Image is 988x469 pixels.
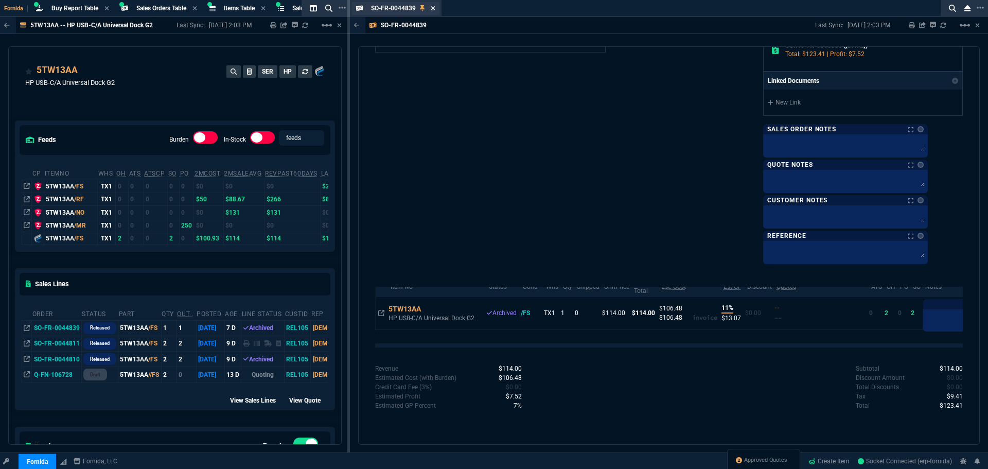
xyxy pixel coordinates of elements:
[24,209,30,216] nx-icon: Open In Opposite Panel
[497,383,522,392] p: spec.value
[90,371,100,379] p: draft
[777,283,797,290] abbr: Quoted Cost and Sourcing Notes. Only applicable on Dash quotes.
[692,313,717,322] p: invoice
[321,232,356,245] td: $100.93
[514,402,522,409] span: 0.06595482456140352
[74,235,83,242] span: /FS
[148,356,157,363] span: /FS
[209,21,252,29] p: [DATE] 2:03 PM
[306,2,321,14] nx-icon: Split Panels
[856,364,879,373] p: undefined
[168,232,180,245] td: 2
[263,442,289,449] label: Transfers
[279,65,296,78] button: HP
[375,364,398,373] p: undefined
[264,219,320,232] td: $0
[243,323,283,333] div: Archived
[177,21,209,29] p: Last Sync:
[573,297,600,329] td: 0
[81,306,118,321] th: Status
[223,193,264,205] td: $88.67
[24,371,30,378] nx-icon: Open In Opposite Panel
[25,78,115,88] p: HP USB-C/A Universal Dock G2
[148,340,157,347] span: /FS
[542,297,559,329] td: TX1
[774,314,782,322] span: --
[947,374,963,381] span: 0
[744,456,787,464] span: Approved Quotes
[46,208,96,217] div: 5TW13AA
[196,336,224,351] td: [DATE]
[785,49,955,59] p: Total: $123.41 | Profit: $7.52
[223,206,264,219] td: $131
[371,5,416,12] span: SO-FR-0044839
[285,320,311,336] td: REL105
[858,457,952,466] a: jEeuO1GROdm5oBpPAAC7
[264,206,320,219] td: $131
[116,180,129,193] td: 0
[804,454,854,469] a: Create Item
[90,324,110,332] p: Released
[129,193,144,205] td: 0
[285,336,311,351] td: REL105
[499,365,522,372] span: 114
[32,336,81,351] td: SO-FR-0044811
[180,232,194,245] td: 0
[264,180,320,193] td: $0
[70,457,120,466] a: msbcCompanyName
[945,2,960,14] nx-icon: Search
[659,304,692,313] p: $106.48
[768,76,819,85] p: Linked Documents
[774,304,780,311] span: Quoted Cost
[848,21,890,29] p: [DATE] 2:03 PM
[289,395,330,405] div: View Quote
[506,384,522,391] span: 0
[223,180,264,193] td: $0
[506,393,522,400] span: 7.5188500000000005
[856,373,905,383] p: undefined
[285,306,311,321] th: CustId
[767,161,813,169] p: Quote Notes
[32,320,81,336] td: SO-FR-0044839
[4,5,28,12] span: Fornida
[250,131,275,148] div: In-Stock
[169,136,189,143] label: Burden
[32,351,81,367] td: SO-FR-0044810
[930,364,963,373] p: spec.value
[177,336,196,351] td: 2
[4,22,10,29] nx-icon: Back to Table
[721,303,733,314] p: 11%
[74,209,84,216] span: /NO
[168,206,180,219] td: 0
[521,308,540,318] div: /FS
[74,196,84,203] span: /RF
[960,2,975,14] nx-icon: Close Workbench
[194,193,223,205] td: $50
[258,65,277,78] button: SER
[375,392,420,401] p: undefined
[911,309,914,317] span: 2
[168,193,180,205] td: 0
[32,165,44,180] th: cp
[224,136,246,143] label: In-Stock
[938,392,963,401] p: spec.value
[898,309,902,317] span: 0
[337,21,342,29] a: Hide Workbench
[161,351,177,367] td: 2
[194,219,223,232] td: $0
[98,193,116,205] td: TX1
[224,320,241,336] td: 7 D
[25,63,32,78] div: Add to Watchlist
[129,170,141,177] abbr: Total units in inventory => minus on SO => plus on PO
[339,3,346,13] nx-icon: Open New Tab
[321,206,356,219] td: $0
[389,304,431,314] div: 5TW13AA
[196,306,224,321] th: Posted
[264,232,320,245] td: $114
[815,21,848,29] p: Last Sync:
[285,367,311,383] td: REL105
[129,180,144,193] td: 0
[194,206,223,219] td: $0
[46,195,96,204] div: 5TW13AA
[161,306,177,321] th: QTY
